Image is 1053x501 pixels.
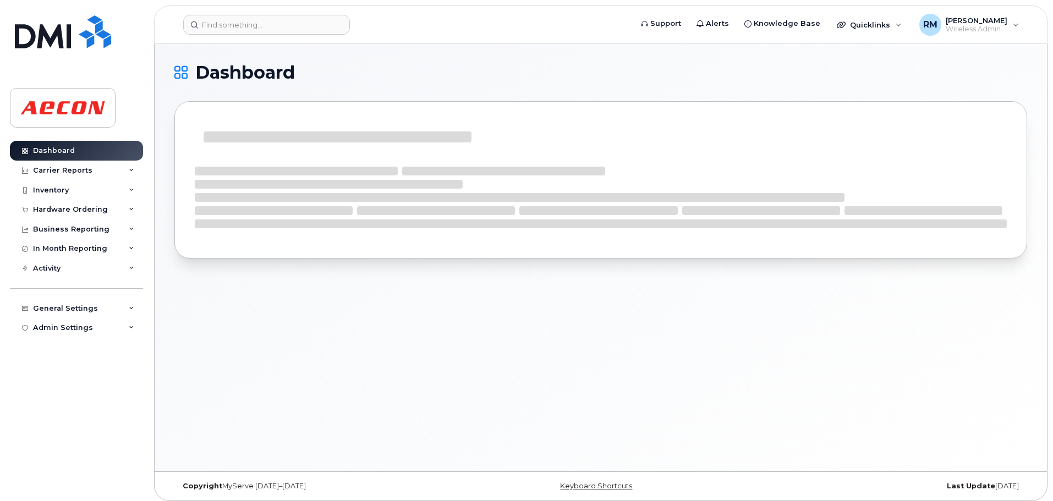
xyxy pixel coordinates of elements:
div: [DATE] [743,482,1027,491]
span: Dashboard [195,64,295,81]
div: MyServe [DATE]–[DATE] [174,482,459,491]
a: Keyboard Shortcuts [560,482,632,490]
strong: Last Update [947,482,995,490]
strong: Copyright [183,482,222,490]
